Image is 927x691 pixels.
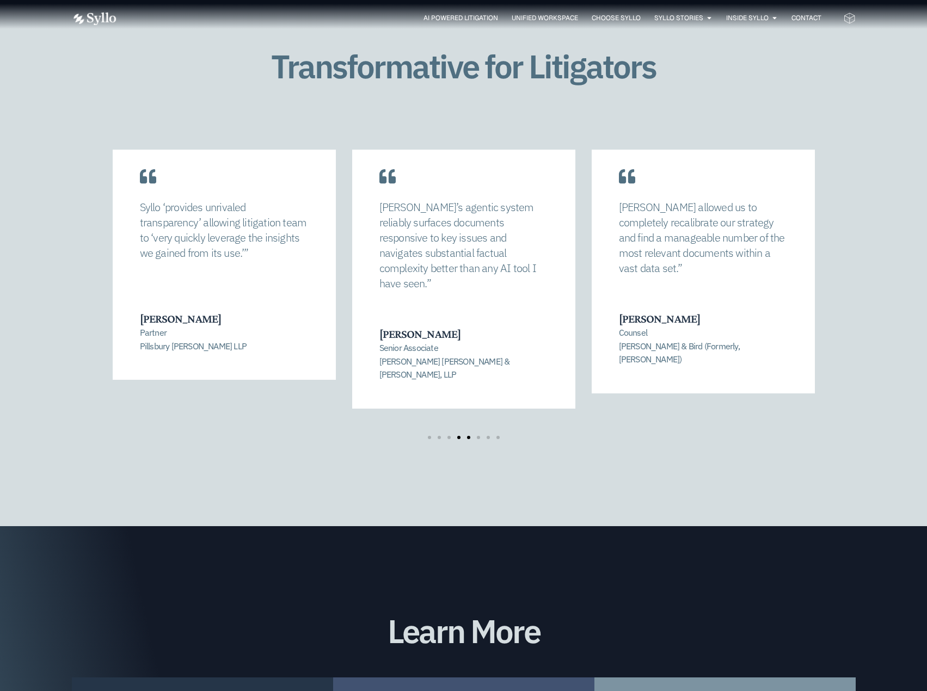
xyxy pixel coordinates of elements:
a: Contact [791,13,821,23]
img: white logo [72,12,116,26]
span: Go to slide 1 [428,436,431,439]
p: [PERSON_NAME] allowed us to completely recalibrate our strategy and find a manageable number of t... [619,200,788,276]
span: Go to slide 3 [447,436,451,439]
span: Go to slide 7 [487,436,490,439]
h3: [PERSON_NAME] [140,312,308,326]
span: Go to slide 4 [457,436,461,439]
div: 4 / 8 [113,150,336,409]
p: [PERSON_NAME]’s agentic system reliably surfaces documents responsive to key issues and navigates... [379,200,548,291]
h1: Transformative for Litigators [234,48,693,84]
h3: [PERSON_NAME] [379,327,547,341]
a: Syllo Stories [654,13,703,23]
div: 6 / 8 [592,150,815,409]
div: 5 / 8 [352,150,575,409]
p: Syllo ‘provides unrivaled transparency’ allowing litigation team to ‘very quickly leverage the in... [140,200,309,261]
span: Go to slide 2 [438,436,441,439]
a: Choose Syllo [592,13,641,23]
p: Counsel [PERSON_NAME] & Bird (Formerly, [PERSON_NAME]) [619,326,788,366]
p: Senior Associate [PERSON_NAME] [PERSON_NAME] & [PERSON_NAME], LLP [379,341,547,381]
span: Go to slide 6 [477,436,480,439]
a: Inside Syllo [726,13,769,23]
span: Go to slide 8 [496,436,500,439]
h3: [PERSON_NAME] [619,312,788,326]
h1: Learn More [72,613,856,649]
p: Partner Pillsbury [PERSON_NAME] LLP [140,326,308,353]
a: AI Powered Litigation [423,13,498,23]
a: Unified Workspace [512,13,578,23]
div: Menu Toggle [138,13,821,23]
nav: Menu [138,13,821,23]
div: Carousel [113,150,815,439]
span: Go to slide 5 [467,436,470,439]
